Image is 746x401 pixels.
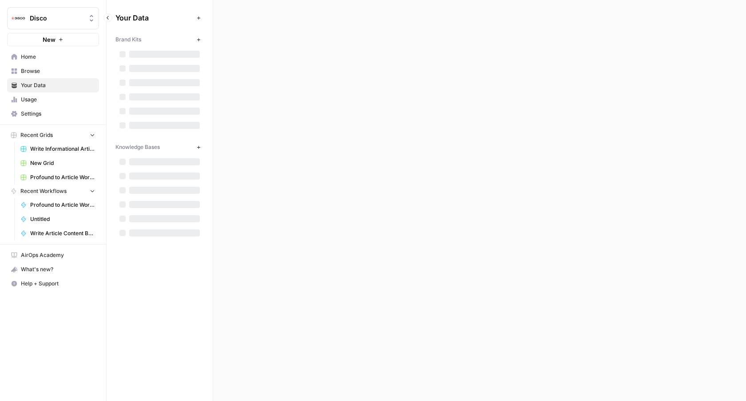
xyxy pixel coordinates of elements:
a: Your Data [7,78,99,92]
span: Profound to Article Workflow [30,201,95,209]
span: Brand Kits [115,36,141,44]
a: Home [7,50,99,64]
button: What's new? [7,262,99,277]
span: AirOps Academy [21,251,95,259]
a: Usage [7,92,99,107]
span: New Grid [30,159,95,167]
a: Write Informational Articles [16,142,99,156]
button: New [7,33,99,46]
span: Untitled [30,215,95,223]
span: Write Informational Articles [30,145,95,153]
button: Recent Workflows [7,184,99,198]
a: Browse [7,64,99,78]
button: Recent Grids [7,128,99,142]
button: Workspace: Disco [7,7,99,29]
span: Browse [21,67,95,75]
span: Profound to Article Workflow Grid - Updated [30,173,95,181]
span: Usage [21,96,95,104]
a: Untitled [16,212,99,226]
img: Disco Logo [10,10,26,26]
span: Your Data [21,81,95,89]
span: Recent Grids [20,131,53,139]
span: Help + Support [21,280,95,288]
a: Profound to Article Workflow Grid - Updated [16,170,99,184]
span: Knowledge Bases [115,143,160,151]
div: What's new? [8,263,99,276]
a: AirOps Academy [7,248,99,262]
button: Help + Support [7,277,99,291]
span: Settings [21,110,95,118]
a: Settings [7,107,99,121]
a: New Grid [16,156,99,170]
span: Recent Workflows [20,187,67,195]
span: Disco [30,14,83,23]
span: Home [21,53,95,61]
a: Write Article Content Brief [16,226,99,241]
span: Write Article Content Brief [30,229,95,237]
span: Your Data [115,12,193,23]
a: Profound to Article Workflow [16,198,99,212]
span: New [43,35,56,44]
